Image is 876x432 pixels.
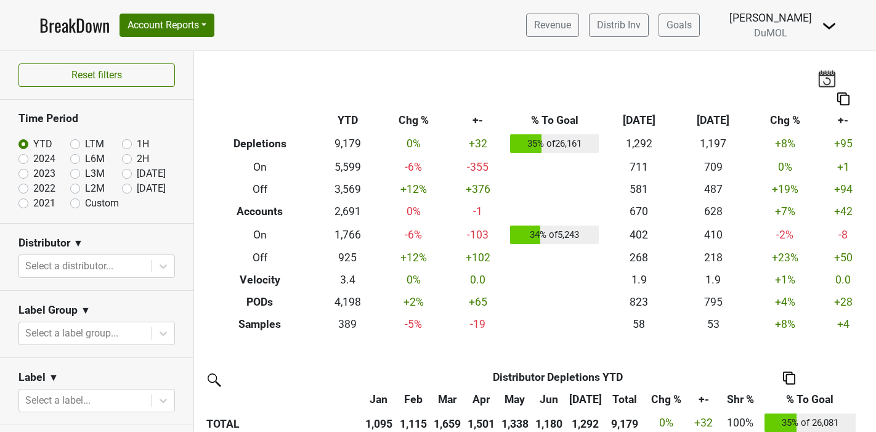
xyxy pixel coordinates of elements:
td: +4 % [750,291,820,313]
th: Feb: activate to sort column ascending [396,388,430,410]
label: 2022 [33,181,55,196]
td: +94 [820,178,867,200]
td: +2 % [379,291,448,313]
td: -355 [448,156,507,178]
td: +28 [820,291,867,313]
td: +12 % [379,247,448,269]
td: 1,197 [676,132,750,157]
td: -6 % [379,156,448,178]
td: +12 % [379,178,448,200]
td: 487 [676,178,750,200]
td: +19 % [750,178,820,200]
a: Distrib Inv [589,14,649,37]
td: +4 [820,313,867,335]
td: 1.9 [676,269,750,291]
label: 1H [137,137,149,152]
th: Accounts [203,200,317,222]
td: 0 % [750,156,820,178]
td: 0.0 [448,269,507,291]
th: % To Goal [507,110,602,132]
th: Jun: activate to sort column ascending [532,388,566,410]
th: Jan: activate to sort column ascending [361,388,396,410]
td: +102 [448,247,507,269]
td: 823 [602,291,676,313]
th: Off [203,178,317,200]
td: 53 [676,313,750,335]
img: Copy to clipboard [783,372,795,385]
th: % To Goal: activate to sort column ascending [761,388,859,410]
td: -2 % [750,222,820,247]
button: Account Reports [120,14,214,37]
label: YTD [33,137,52,152]
td: 628 [676,200,750,222]
th: Shr %: activate to sort column ascending [720,388,761,410]
td: 3.4 [317,269,379,291]
td: 9,179 [317,132,379,157]
td: -1 [448,200,507,222]
td: 389 [317,313,379,335]
div: [PERSON_NAME] [729,10,812,26]
td: 0 % [379,200,448,222]
td: +8 % [750,132,820,157]
td: 218 [676,247,750,269]
th: +-: activate to sort column ascending [688,388,720,410]
td: 925 [317,247,379,269]
span: ▼ [73,236,83,251]
img: Dropdown Menu [822,18,837,33]
td: 402 [602,222,676,247]
td: +65 [448,291,507,313]
th: +- [448,110,507,132]
th: +- [820,110,867,132]
td: 5,599 [317,156,379,178]
th: [DATE] [676,110,750,132]
label: L3M [85,166,105,181]
td: +1 [820,156,867,178]
img: filter [203,369,223,389]
span: ▼ [81,303,91,318]
th: Depletions [203,132,317,157]
th: &nbsp;: activate to sort column ascending [203,388,361,410]
td: -8 [820,222,867,247]
td: +376 [448,178,507,200]
label: 2024 [33,152,55,166]
td: 711 [602,156,676,178]
h3: Label Group [18,304,78,317]
td: 2,691 [317,200,379,222]
th: Total: activate to sort column ascending [605,388,644,410]
th: YTD [317,110,379,132]
td: 1,292 [602,132,676,157]
td: +95 [820,132,867,157]
button: Reset filters [18,63,175,87]
td: 410 [676,222,750,247]
h3: Time Period [18,112,175,125]
span: +32 [694,417,713,429]
th: May: activate to sort column ascending [498,388,532,410]
td: 0 % [379,269,448,291]
td: 0.0 [820,269,867,291]
td: +42 [820,200,867,222]
th: [DATE] [602,110,676,132]
h3: Label [18,371,46,384]
span: 0% [659,417,673,429]
td: 268 [602,247,676,269]
label: L2M [85,181,105,196]
th: Jul: activate to sort column ascending [566,388,605,410]
a: Goals [659,14,700,37]
label: [DATE] [137,181,166,196]
th: Chg %: activate to sort column ascending [644,388,688,410]
label: 2H [137,152,149,166]
label: LTM [85,137,104,152]
th: Velocity [203,269,317,291]
th: Chg % [379,110,448,132]
th: Chg % [750,110,820,132]
td: 3,569 [317,178,379,200]
td: -6 % [379,222,448,247]
td: +7 % [750,200,820,222]
th: Mar: activate to sort column ascending [430,388,464,410]
td: -5 % [379,313,448,335]
td: 795 [676,291,750,313]
td: 4,198 [317,291,379,313]
td: 58 [602,313,676,335]
th: On [203,156,317,178]
label: 2021 [33,196,55,211]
